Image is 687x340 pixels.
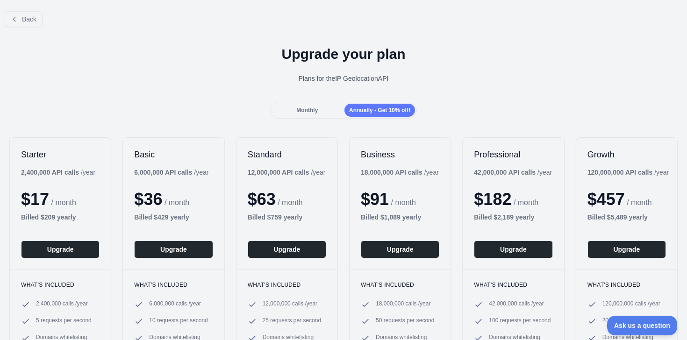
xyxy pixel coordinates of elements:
[587,190,625,209] span: $ 457
[361,149,439,160] h2: Business
[607,316,678,335] iframe: Toggle Customer Support
[248,168,326,177] div: / year
[474,149,552,160] h2: Professional
[361,168,439,177] div: / year
[474,190,511,209] span: $ 182
[587,149,666,160] h2: Growth
[587,168,669,177] div: / year
[587,169,653,176] b: 120,000,000 API calls
[361,190,389,209] span: $ 91
[248,169,309,176] b: 12,000,000 API calls
[474,169,536,176] b: 42,000,000 API calls
[248,190,276,209] span: $ 63
[474,168,552,177] div: / year
[248,149,326,160] h2: Standard
[361,169,422,176] b: 18,000,000 API calls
